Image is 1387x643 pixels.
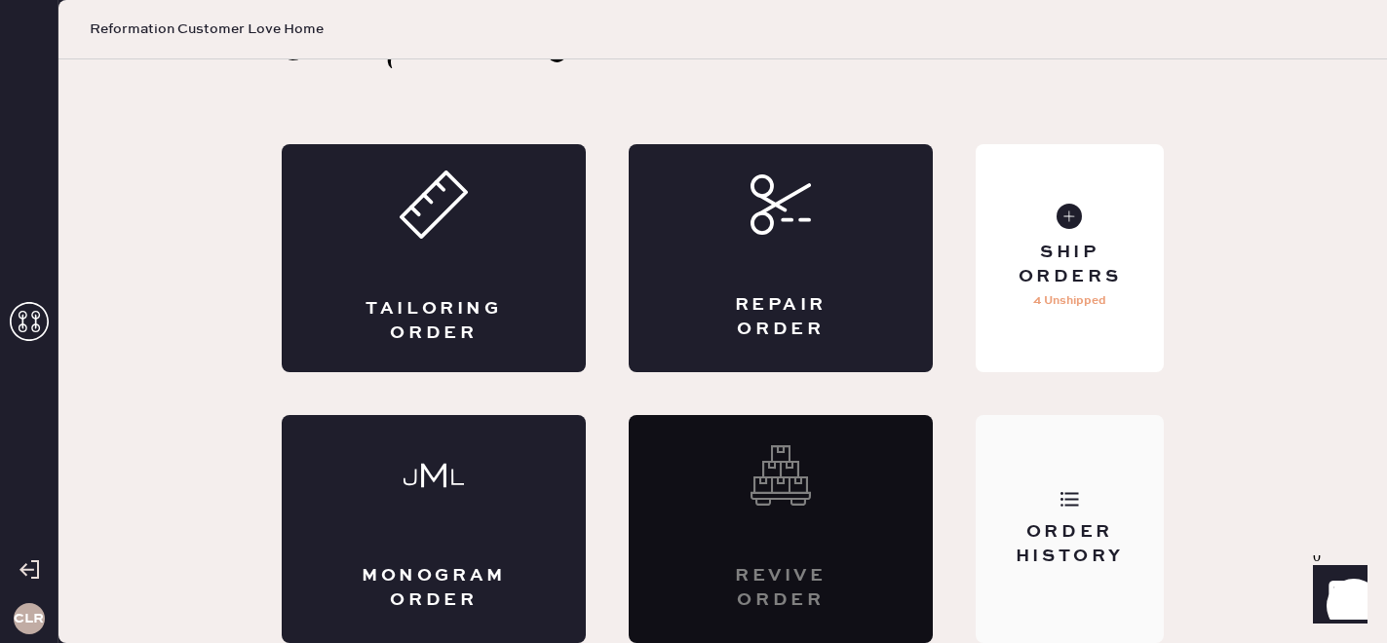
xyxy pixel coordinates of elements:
[991,520,1148,569] div: Order History
[14,612,44,625] h3: CLR
[991,241,1148,289] div: Ship Orders
[1033,289,1106,313] p: 4 Unshipped
[629,415,933,643] div: Interested? Contact us at care@hemster.co
[360,564,508,613] div: Monogram Order
[707,564,855,613] div: Revive order
[90,19,324,39] span: Reformation Customer Love Home
[1294,555,1378,639] iframe: Front Chat
[360,297,508,346] div: Tailoring Order
[707,293,855,342] div: Repair Order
